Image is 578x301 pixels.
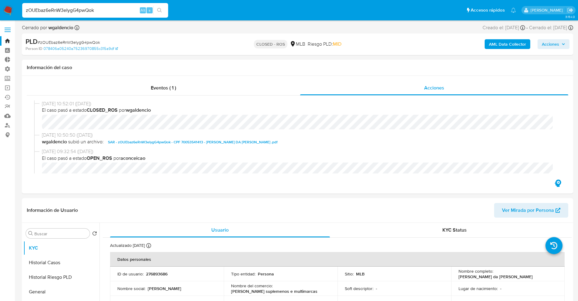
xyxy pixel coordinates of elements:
input: Buscar usuario o caso... [22,6,168,14]
p: Sitio : [345,271,354,277]
p: Persona [258,271,274,277]
h1: Información de Usuario [27,207,78,213]
p: Soft descriptor : [345,286,373,291]
b: PLD [26,37,38,46]
span: Acciones [542,39,559,49]
b: aconceicao [120,155,145,162]
span: Eventos ( 1 ) [151,84,176,91]
p: Tipo entidad : [231,271,255,277]
p: Actualizado [DATE] [110,243,145,248]
p: [PERSON_NAME] da [PERSON_NAME] [459,274,533,279]
h1: Información del caso [27,65,568,71]
button: SAR - zOUEbaz6eRnW3eIygG4pwQok - CPF 70053541413 - [PERSON_NAME] DA [PERSON_NAME] .pdf [105,138,281,146]
span: # zOUEbaz6eRnW3eIygG4pwQok [38,39,100,45]
p: Nombre del comercio : [231,283,273,289]
span: Riesgo PLD: [308,41,341,47]
button: AML Data Collector [485,39,530,49]
span: Accesos rápidos [471,7,505,13]
button: search-icon [153,6,166,15]
span: El caso pasó a estado por [42,155,559,162]
b: wgaldencio [47,24,73,31]
span: [DATE] 09:32:54 ([DATE]) [42,148,559,155]
b: wgaldencio [126,107,151,114]
a: 078406a05240a75236970855c315a9df [43,46,118,51]
span: Usuario [211,226,229,233]
a: Salir [567,7,573,13]
p: Nombre social : [117,286,145,291]
button: Historial Riesgo PLD [23,270,99,285]
div: Cerrado el: [DATE] [529,24,573,31]
button: Historial Casos [23,255,99,270]
b: wgaldencio [42,138,67,146]
span: subió un archivo: [68,138,104,146]
span: KYC Status [442,226,467,233]
span: Ver Mirada por Persona [502,203,554,218]
p: Lugar de nacimiento : [459,286,498,291]
div: MLB [290,41,305,47]
button: KYC [23,241,99,255]
p: - [376,286,377,291]
div: Creado el: [DATE] [483,24,525,31]
button: Volver al orden por defecto [92,231,97,238]
span: El caso pasó a estado por [42,107,559,114]
p: - [500,286,501,291]
input: Buscar [34,231,87,236]
b: AML Data Collector [489,39,526,49]
span: - [526,24,528,31]
th: Datos personales [110,252,565,267]
span: s [149,7,151,13]
p: santiago.sgreco@mercadolibre.com [531,7,565,13]
button: Acciones [538,39,569,49]
button: General [23,285,99,299]
span: [DATE] 10:52:01 ([DATE]) [42,100,559,107]
button: Ver Mirada por Persona [494,203,568,218]
b: Person ID [26,46,42,51]
p: [PERSON_NAME] suplemenos e multimarcas [231,289,317,294]
p: Nombre completo : [459,268,493,274]
p: CLOSED - ROS [254,40,287,48]
span: Alt [140,7,145,13]
p: MLB [356,271,365,277]
a: Notificaciones [511,8,516,13]
p: 276893686 [146,271,168,277]
b: CLOSED_ROS [87,107,118,114]
span: SAR - zOUEbaz6eRnW3eIygG4pwQok - CPF 70053541413 - [PERSON_NAME] DA [PERSON_NAME] .pdf [108,138,278,146]
span: [DATE] 10:50:50 ([DATE]) [42,132,559,138]
button: Buscar [28,231,33,236]
p: ID de usuario : [117,271,144,277]
span: Acciones [424,84,444,91]
b: OPEN_ROS [87,155,112,162]
p: [PERSON_NAME] [148,286,181,291]
span: Cerrado por [22,24,73,31]
span: MID [333,40,341,47]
